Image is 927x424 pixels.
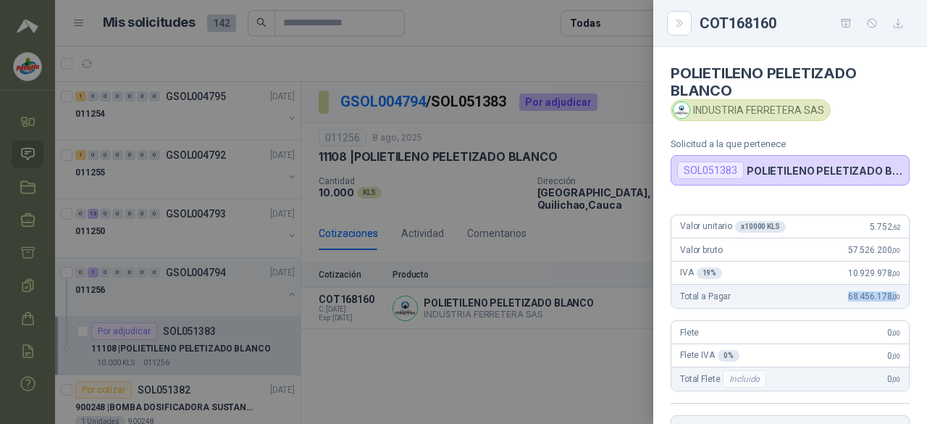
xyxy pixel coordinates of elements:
[680,291,731,302] span: Total a Pagar
[677,162,744,179] div: SOL051383
[718,350,739,362] div: 0 %
[892,352,900,360] span: ,00
[671,138,910,149] p: Solicitud a la que pertenece
[671,99,831,121] div: INDUSTRIA FERRETERA SAS
[680,370,769,388] span: Total Flete
[848,245,900,255] span: 57.526.200
[680,350,739,362] span: Flete IVA
[700,12,910,35] div: COT168160
[892,223,900,231] span: ,62
[887,328,900,338] span: 0
[892,246,900,254] span: ,00
[735,221,786,233] div: x 10000 KLS
[723,370,766,388] div: Incluido
[848,291,900,302] span: 68.456.178
[892,293,900,301] span: ,00
[892,270,900,278] span: ,00
[848,268,900,278] span: 10.929.978
[887,374,900,384] span: 0
[870,222,900,232] span: 5.752
[674,102,689,118] img: Company Logo
[887,351,900,361] span: 0
[892,375,900,383] span: ,00
[680,245,722,255] span: Valor bruto
[671,65,910,99] h4: POLIETILENO PELETIZADO BLANCO
[892,329,900,337] span: ,00
[680,221,786,233] span: Valor unitario
[680,328,699,338] span: Flete
[697,267,723,279] div: 19 %
[680,267,722,279] span: IVA
[747,165,903,177] p: POLIETILENO PELETIZADO BLANCO
[671,14,688,32] button: Close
